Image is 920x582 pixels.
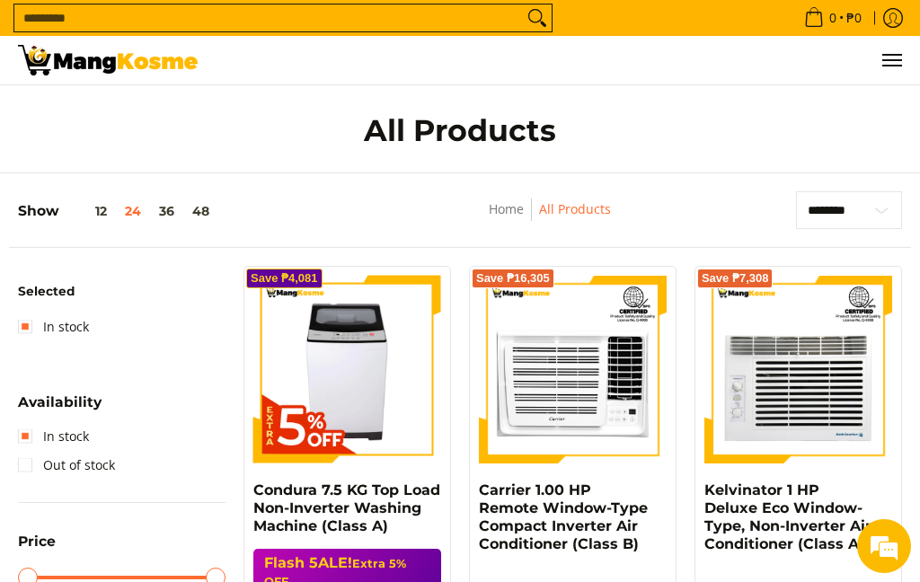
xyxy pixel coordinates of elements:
[253,481,440,534] a: Condura 7.5 KG Top Load Non-Inverter Washing Machine (Class A)
[539,200,611,217] a: All Products
[116,204,150,218] button: 24
[476,273,550,284] span: Save ₱16,305
[150,204,183,218] button: 36
[18,451,115,480] a: Out of stock
[18,534,56,549] span: Price
[880,36,902,84] button: Menu
[399,198,700,239] nav: Breadcrumbs
[479,276,667,463] img: Carrier 1.00 HP Remote Window-Type Compact Inverter Air Conditioner (Class B)
[18,284,226,299] h6: Selected
[479,481,648,552] a: Carrier 1.00 HP Remote Window-Type Compact Inverter Air Conditioner (Class B)
[844,12,864,24] span: ₱0
[59,204,116,218] button: 12
[799,8,867,28] span: •
[18,395,102,410] span: Availability
[18,422,89,451] a: In stock
[18,395,102,423] summary: Open
[523,4,552,31] button: Search
[489,200,524,217] a: Home
[18,534,56,562] summary: Open
[183,204,218,218] button: 48
[251,273,318,284] span: Save ₱4,081
[827,12,839,24] span: 0
[216,36,902,84] nav: Main Menu
[702,273,769,284] span: Save ₱7,308
[704,481,871,552] a: Kelvinator 1 HP Deluxe Eco Window-Type, Non-Inverter Air Conditioner (Class A)
[18,202,218,219] h5: Show
[704,276,892,463] img: Kelvinator 1 HP Deluxe Eco Window-Type, Non-Inverter Air Conditioner (Class A)
[18,45,198,75] img: All Products - Home Appliances Warehouse Sale l Mang Kosme
[168,112,751,150] h1: All Products
[18,313,89,341] a: In stock
[253,276,441,463] img: Condura 7.5 KG Top Load Non-Inverter Washing Machine (Class A)
[216,36,902,84] ul: Customer Navigation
